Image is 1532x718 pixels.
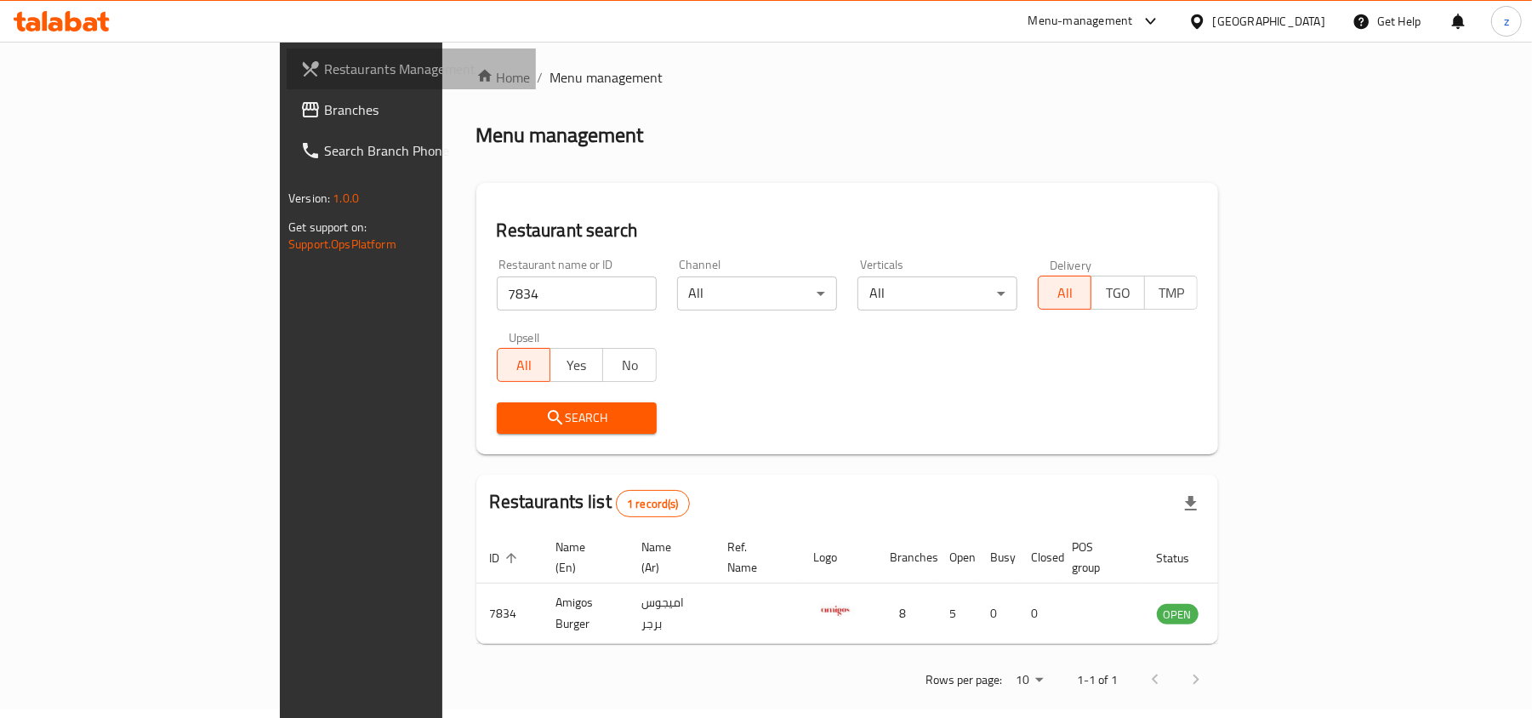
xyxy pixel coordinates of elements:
[476,67,1218,88] nav: breadcrumb
[543,584,629,644] td: Amigos Burger
[476,532,1291,644] table: enhanced table
[642,537,694,578] span: Name (Ar)
[550,348,603,382] button: Yes
[937,584,977,644] td: 5
[1050,259,1092,271] label: Delivery
[1213,12,1325,31] div: [GEOGRAPHIC_DATA]
[977,584,1018,644] td: 0
[287,89,536,130] a: Branches
[509,331,540,343] label: Upsell
[937,532,977,584] th: Open
[497,276,657,311] input: Search for restaurant name or ID..
[877,532,937,584] th: Branches
[617,496,689,512] span: 1 record(s)
[1018,584,1059,644] td: 0
[877,584,937,644] td: 8
[324,59,522,79] span: Restaurants Management
[814,589,857,631] img: Amigos Burger
[1504,12,1509,31] span: z
[925,670,1002,691] p: Rows per page:
[556,537,608,578] span: Name (En)
[1157,548,1212,568] span: Status
[288,187,330,209] span: Version:
[1091,276,1144,310] button: TGO
[550,67,663,88] span: Menu management
[602,348,656,382] button: No
[1073,537,1123,578] span: POS group
[1144,276,1198,310] button: TMP
[1018,532,1059,584] th: Closed
[324,140,522,161] span: Search Branch Phone
[1170,483,1211,524] div: Export file
[1157,605,1199,624] span: OPEN
[497,218,1198,243] h2: Restaurant search
[497,348,550,382] button: All
[287,130,536,171] a: Search Branch Phone
[800,532,877,584] th: Logo
[677,276,837,311] div: All
[557,353,596,378] span: Yes
[1157,604,1199,624] div: OPEN
[288,233,396,255] a: Support.OpsPlatform
[1098,281,1137,305] span: TGO
[1028,11,1133,31] div: Menu-management
[538,67,544,88] li: /
[1077,670,1118,691] p: 1-1 of 1
[497,402,657,434] button: Search
[490,489,690,517] h2: Restaurants list
[1152,281,1191,305] span: TMP
[728,537,780,578] span: Ref. Name
[857,276,1017,311] div: All
[476,122,644,149] h2: Menu management
[490,548,522,568] span: ID
[504,353,544,378] span: All
[288,216,367,238] span: Get support on:
[1038,276,1091,310] button: All
[616,490,690,517] div: Total records count
[1045,281,1085,305] span: All
[1009,668,1050,693] div: Rows per page:
[629,584,715,644] td: اميجوس برجر
[287,48,536,89] a: Restaurants Management
[610,353,649,378] span: No
[333,187,359,209] span: 1.0.0
[324,100,522,120] span: Branches
[510,407,643,429] span: Search
[977,532,1018,584] th: Busy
